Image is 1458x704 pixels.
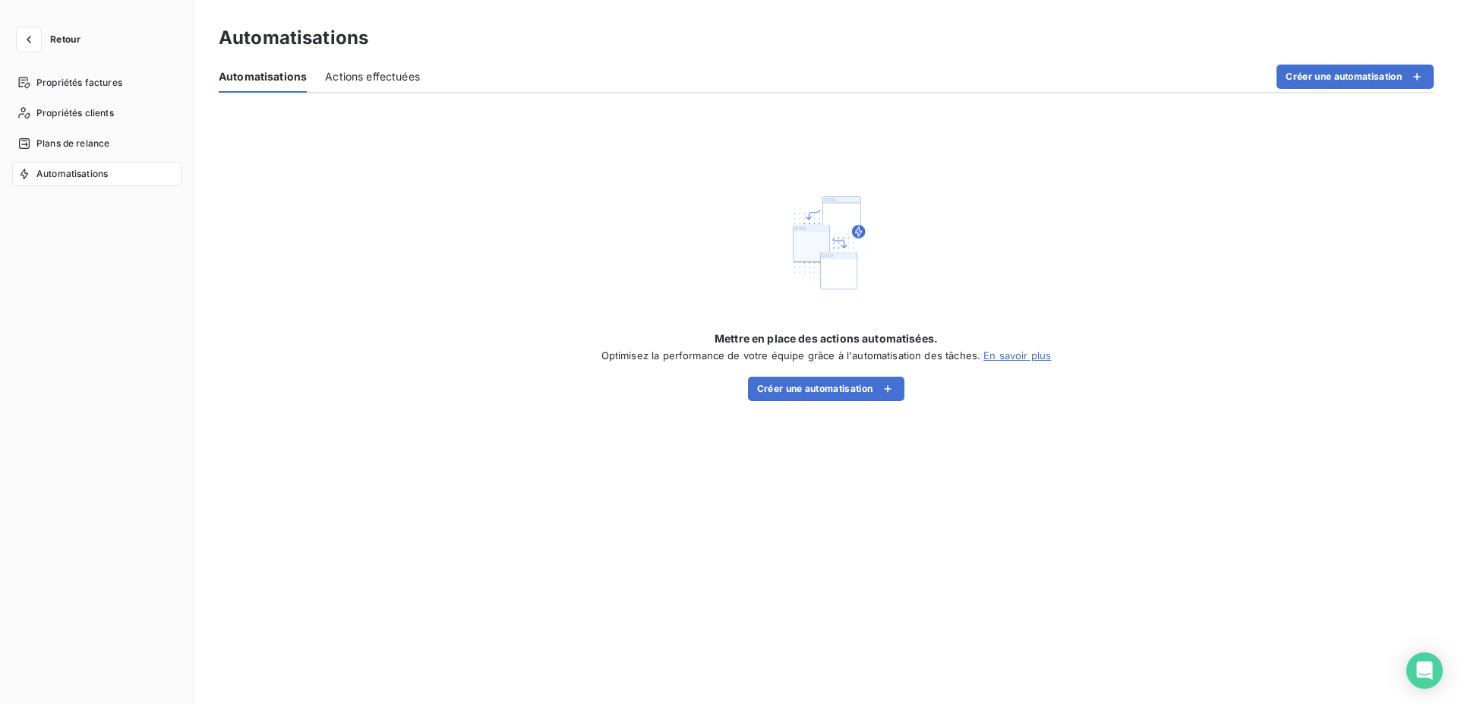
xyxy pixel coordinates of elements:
span: Propriétés factures [36,76,122,90]
span: Automatisations [219,69,307,84]
button: Créer une automatisation [748,377,905,401]
span: Plans de relance [36,137,109,150]
a: Propriétés factures [12,71,181,95]
span: Automatisations [36,167,108,181]
a: Propriétés clients [12,101,181,125]
img: Empty state [778,194,875,292]
a: Automatisations [12,162,181,186]
span: Retour [50,35,80,44]
span: Mettre en place des actions automatisées. [715,331,938,346]
a: Plans de relance [12,131,181,156]
button: Créer une automatisation [1277,65,1434,89]
span: Propriétés clients [36,106,114,120]
span: Optimisez la performance de votre équipe grâce à l'automatisation des tâches. [601,349,981,361]
button: Retour [12,27,93,52]
h3: Automatisations [219,24,368,52]
div: Open Intercom Messenger [1406,652,1443,689]
a: En savoir plus [983,349,1051,361]
span: Actions effectuées [325,69,420,84]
